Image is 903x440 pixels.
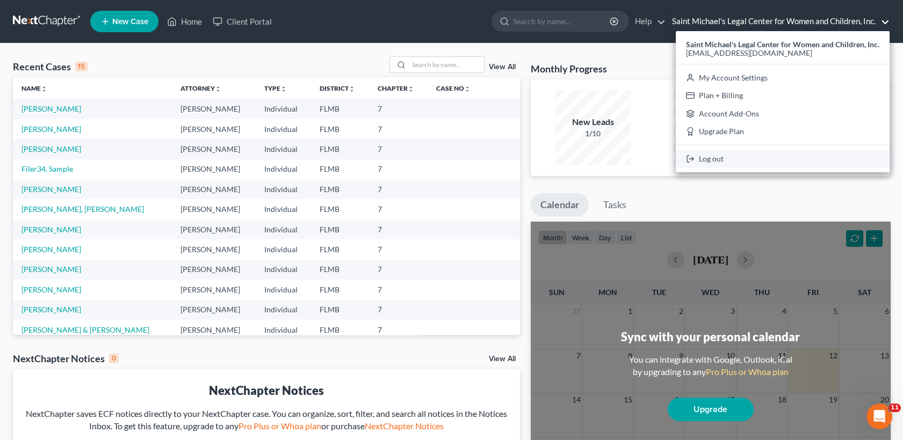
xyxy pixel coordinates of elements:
[555,116,631,128] div: New Leads
[207,12,277,31] a: Client Portal
[365,421,444,431] a: NextChapter Notices
[409,57,484,72] input: Search by name...
[172,99,256,119] td: [PERSON_NAME]
[172,280,256,299] td: [PERSON_NAME]
[256,300,311,320] td: Individual
[369,139,428,159] td: 7
[239,421,321,431] a: Pro Plus or Whoa plan
[676,31,890,172] div: Saint Michael's Legal Center for Women and Children, Inc.
[625,354,797,378] div: You can integrate with Google, Outlook, iCal by upgrading to any
[667,12,890,31] a: Saint Michael's Legal Center for Women and Children, Inc.
[21,285,81,294] a: [PERSON_NAME]
[311,239,369,259] td: FLMB
[256,179,311,199] td: Individual
[369,159,428,179] td: 7
[172,159,256,179] td: [PERSON_NAME]
[13,352,119,365] div: NextChapter Notices
[436,84,471,92] a: Case Nounfold_more
[172,260,256,280] td: [PERSON_NAME]
[369,260,428,280] td: 7
[256,260,311,280] td: Individual
[311,199,369,219] td: FLMB
[21,144,81,153] a: [PERSON_NAME]
[594,193,636,217] a: Tasks
[349,86,355,92] i: unfold_more
[668,398,754,421] a: Upgrade
[369,219,428,239] td: 7
[311,179,369,199] td: FLMB
[676,150,890,168] a: Log out
[676,105,890,123] a: Account Add-Ons
[21,124,81,134] a: [PERSON_NAME]
[21,265,81,274] a: [PERSON_NAME]
[676,123,890,141] a: Upgrade Plan
[673,116,748,128] div: New Clients
[172,320,256,340] td: [PERSON_NAME]
[489,63,516,71] a: View All
[256,320,311,340] td: Individual
[311,280,369,299] td: FLMB
[676,86,890,105] a: Plan + Billing
[369,320,428,340] td: 7
[280,86,287,92] i: unfold_more
[706,366,789,377] a: Pro Plus or Whoa plan
[489,355,516,363] a: View All
[513,11,611,31] input: Search by name...
[215,86,221,92] i: unfold_more
[369,99,428,119] td: 7
[630,12,666,31] a: Help
[866,404,892,429] iframe: Intercom live chat
[172,179,256,199] td: [PERSON_NAME]
[21,225,81,234] a: [PERSON_NAME]
[21,164,73,173] a: Filer34, Sample
[21,382,511,399] div: NextChapter Notices
[256,239,311,259] td: Individual
[21,185,81,194] a: [PERSON_NAME]
[256,99,311,119] td: Individual
[13,60,88,73] div: Recent Cases
[369,199,428,219] td: 7
[311,99,369,119] td: FLMB
[369,239,428,259] td: 7
[172,199,256,219] td: [PERSON_NAME]
[311,119,369,139] td: FLMB
[311,300,369,320] td: FLMB
[256,159,311,179] td: Individual
[555,128,631,139] div: 1/10
[320,84,355,92] a: Districtunfold_more
[256,139,311,159] td: Individual
[311,219,369,239] td: FLMB
[408,86,414,92] i: unfold_more
[21,104,81,113] a: [PERSON_NAME]
[41,86,47,92] i: unfold_more
[264,84,287,92] a: Typeunfold_more
[162,12,207,31] a: Home
[112,18,148,26] span: New Case
[311,139,369,159] td: FLMB
[369,300,428,320] td: 7
[311,260,369,280] td: FLMB
[21,305,81,314] a: [PERSON_NAME]
[256,280,311,299] td: Individual
[172,239,256,259] td: [PERSON_NAME]
[621,328,800,345] div: Sync with your personal calendar
[686,40,879,49] strong: Saint Michael's Legal Center for Women and Children, Inc.
[109,354,119,363] div: 0
[75,62,88,71] div: 15
[369,179,428,199] td: 7
[21,204,144,214] a: [PERSON_NAME], [PERSON_NAME]
[180,84,221,92] a: Attorneyunfold_more
[172,139,256,159] td: [PERSON_NAME]
[531,62,607,75] h3: Monthly Progress
[311,320,369,340] td: FLMB
[378,84,414,92] a: Chapterunfold_more
[256,119,311,139] td: Individual
[531,193,589,217] a: Calendar
[369,119,428,139] td: 7
[172,300,256,320] td: [PERSON_NAME]
[256,199,311,219] td: Individual
[172,219,256,239] td: [PERSON_NAME]
[369,280,428,299] td: 7
[21,245,81,254] a: [PERSON_NAME]
[311,159,369,179] td: FLMB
